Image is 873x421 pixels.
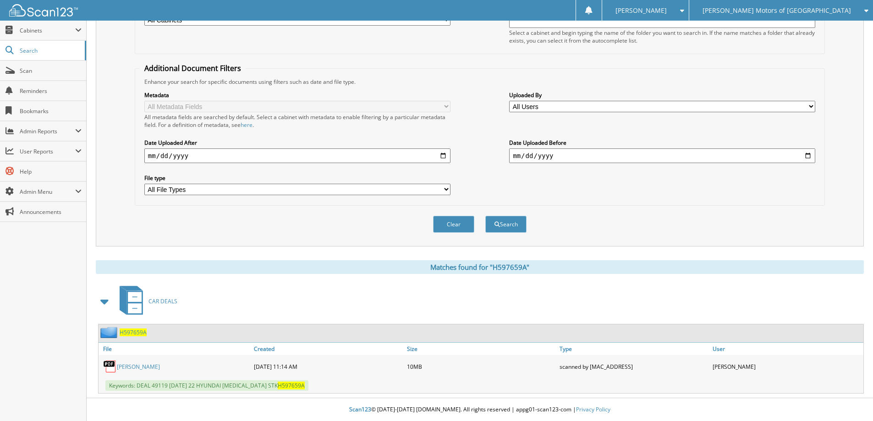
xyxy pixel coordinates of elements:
span: Scan [20,67,82,75]
a: here [241,121,253,129]
a: CAR DEALS [114,283,177,319]
a: Created [252,343,405,355]
div: Enhance your search for specific documents using filters such as date and file type. [140,78,820,86]
a: Size [405,343,558,355]
span: Admin Menu [20,188,75,196]
div: [PERSON_NAME] [710,357,863,376]
span: User Reports [20,148,75,155]
span: Scan123 [349,405,371,413]
div: [DATE] 11:14 AM [252,357,405,376]
span: Admin Reports [20,127,75,135]
button: Clear [433,216,474,233]
a: User [710,343,863,355]
div: All metadata fields are searched by default. Select a cabinet with metadata to enable filtering b... [144,113,450,129]
span: [PERSON_NAME] [615,8,667,13]
a: File [99,343,252,355]
span: Reminders [20,87,82,95]
label: Uploaded By [509,91,815,99]
input: end [509,148,815,163]
div: Matches found for "H597659A" [96,260,864,274]
div: © [DATE]-[DATE] [DOMAIN_NAME]. All rights reserved | appg01-scan123-com | [87,399,873,421]
label: File type [144,174,450,182]
img: scan123-logo-white.svg [9,4,78,16]
span: Keywords: DEAL 49119 [DATE] 22 HYUNDAI [MEDICAL_DATA] STK [105,380,308,391]
span: Bookmarks [20,107,82,115]
button: Search [485,216,527,233]
iframe: Chat Widget [827,377,873,421]
img: folder2.png [100,327,120,338]
a: [PERSON_NAME] [117,363,160,371]
a: Type [557,343,710,355]
div: scanned by [MAC_ADDRESS] [557,357,710,376]
label: Date Uploaded After [144,139,450,147]
span: Help [20,168,82,175]
span: CAR DEALS [148,297,177,305]
span: [PERSON_NAME] Motors of [GEOGRAPHIC_DATA] [703,8,851,13]
a: Privacy Policy [576,405,610,413]
input: start [144,148,450,163]
div: Select a cabinet and begin typing the name of the folder you want to search in. If the name match... [509,29,815,44]
label: Date Uploaded Before [509,139,815,147]
a: H597659A [120,328,147,336]
span: Search [20,47,80,55]
span: Announcements [20,208,82,216]
span: H597659A [278,382,305,389]
img: PDF.png [103,360,117,373]
div: 10MB [405,357,558,376]
label: Metadata [144,91,450,99]
legend: Additional Document Filters [140,63,246,73]
span: Cabinets [20,27,75,34]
